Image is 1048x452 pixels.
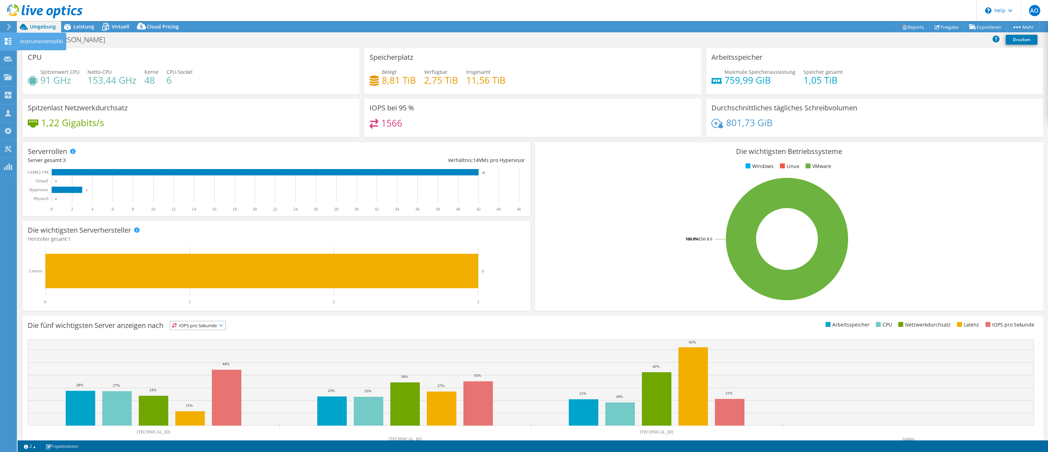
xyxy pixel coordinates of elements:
[170,321,226,330] span: IOPS pro Sekunde
[91,207,93,212] text: 4
[874,321,892,329] li: CPU
[35,179,48,183] text: Virtuell
[381,119,402,127] h4: 1566
[276,156,525,164] div: Verhältnis: VMs pro Hypervisor
[71,207,73,212] text: 2
[474,373,481,377] text: 35%
[149,388,156,392] text: 24%
[370,104,414,112] h3: IOPS bei 95 %
[28,235,525,243] h4: Hersteller gesamt:
[473,157,479,163] span: 14
[725,391,733,395] text: 21%
[328,388,335,393] text: 23%
[711,53,762,61] h3: Arbeitsspeicher
[147,23,179,30] span: Cloud Pricing
[415,207,419,212] text: 36
[23,36,116,44] h1: Stiftung-[PERSON_NAME]
[132,207,134,212] text: 8
[955,321,979,329] li: Latenz
[30,23,56,30] span: Umgebung
[40,442,83,451] a: Projektnotizen
[902,437,914,441] text: Andere
[803,76,843,84] h4: 1,05 TiB
[63,157,66,163] span: 3
[233,207,237,212] text: 18
[726,119,773,127] h4: 801,73 GiB
[44,299,46,304] text: 0
[540,148,1037,155] h3: Die wichtigsten Betriebssysteme
[804,162,831,170] li: VMware
[333,299,335,304] text: 2
[186,403,193,407] text: 11%
[334,207,338,212] text: 28
[482,269,484,273] text: 3
[685,236,698,241] tspan: 100.0%
[370,53,413,61] h3: Speicherplatz
[68,235,71,242] span: 1
[112,23,129,30] span: Virtuell
[167,76,193,84] h4: 6
[652,364,659,368] text: 42%
[744,162,774,170] li: Windows
[389,437,422,441] text: [TECHNICAL_ID]
[616,394,623,399] text: 18%
[375,207,379,212] text: 32
[824,321,870,329] li: Arbeitsspeicher
[212,207,216,212] text: 16
[29,187,48,192] text: Hypervisor
[28,53,42,61] h3: CPU
[724,76,795,84] h4: 759,99 GiB
[29,269,42,273] text: Lenovo
[167,69,193,75] span: CPU-Sockel
[896,21,930,32] a: Reports
[466,76,506,84] h4: 11,56 TiB
[113,383,120,387] text: 27%
[964,21,1007,32] a: Exportieren
[640,430,673,434] text: [TECHNICAL_ID]
[41,119,104,127] h4: 1,22 Gigabits/s
[28,148,67,155] h3: Serverrollen
[496,207,501,212] text: 44
[803,69,843,75] span: Speicher gesamt
[382,76,416,84] h4: 8,81 TiB
[466,69,490,75] span: Insgesamt
[222,362,229,366] text: 44%
[401,374,408,379] text: 34%
[1006,35,1037,45] a: Drucken
[424,76,458,84] h4: 2,75 TiB
[137,430,170,434] text: [TECHNICAL_ID]
[476,207,481,212] text: 42
[1007,21,1039,32] a: Mehr
[437,383,444,388] text: 27%
[698,236,712,241] tspan: ESXi 8.0
[477,299,479,304] text: 3
[33,196,48,201] text: Physisch
[55,180,57,183] text: 0
[711,104,857,112] h3: Durchschnittliches tägliches Schreibvolumen
[364,389,371,393] text: 23%
[482,171,485,174] text: 42
[354,207,359,212] text: 30
[87,76,136,84] h4: 153,44 GHz
[724,69,795,75] span: Maximale Speicherauslastung
[517,207,521,212] text: 46
[76,383,83,387] text: 28%
[897,321,951,329] li: Netzwerkdurchsatz
[19,442,41,451] a: 2
[144,76,158,84] h4: 48
[112,207,114,212] text: 6
[778,162,799,170] li: Linux
[579,391,586,395] text: 21%
[273,207,277,212] text: 22
[436,207,440,212] text: 38
[929,21,964,32] a: Freigabe
[314,207,318,212] text: 26
[86,188,87,192] text: 3
[253,207,257,212] text: 20
[189,299,191,304] text: 1
[689,340,696,344] text: 62%
[984,321,1034,329] li: IOPS pro Sekunde
[171,207,176,212] text: 12
[17,33,66,50] div: Instrumententafel
[456,207,460,212] text: 40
